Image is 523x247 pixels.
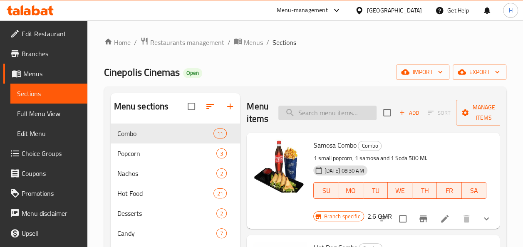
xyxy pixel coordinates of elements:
[111,203,240,223] div: Desserts2
[217,170,226,178] span: 2
[338,182,363,199] button: MO
[104,37,506,48] nav: breadcrumb
[214,190,226,198] span: 21
[217,150,226,158] span: 3
[394,210,411,227] span: Select to update
[465,185,483,197] span: SA
[111,163,240,183] div: Nachos2
[396,106,422,119] span: Add item
[388,182,412,199] button: WE
[3,183,87,203] a: Promotions
[313,182,338,199] button: SU
[244,37,263,47] span: Menus
[358,141,382,151] div: Combo
[3,143,87,163] a: Choice Groups
[114,100,169,113] h2: Menu sections
[183,98,200,115] span: Select all sections
[111,223,240,243] div: Candy7
[374,209,394,229] button: sort-choices
[200,96,220,116] span: Sort sections
[396,106,422,119] button: Add
[508,6,512,15] span: H
[278,106,377,120] input: search
[367,210,392,222] h6: 2.6 OMR
[216,228,227,238] div: items
[117,168,217,178] span: Nachos
[228,37,231,47] li: /
[317,185,335,197] span: SU
[104,63,180,82] span: Cinepolis Cinemas
[17,109,81,119] span: Full Menu View
[247,100,268,125] h2: Menu items
[213,188,227,198] div: items
[216,208,227,218] div: items
[134,37,137,47] li: /
[277,5,328,15] div: Menu-management
[398,108,420,118] span: Add
[476,209,496,229] button: show more
[320,212,363,220] span: Branch specific
[10,84,87,104] a: Sections
[220,96,240,116] button: Add section
[213,128,227,138] div: items
[183,69,202,77] span: Open
[391,185,409,197] span: WE
[358,141,381,151] span: Combo
[313,153,486,163] p: 1 small popcorn, 1 samosa and 1 Soda 500 Ml.
[217,230,226,237] span: 7
[117,188,214,198] span: Hot Food
[367,185,384,197] span: TU
[216,148,227,158] div: items
[217,210,226,217] span: 2
[22,168,81,178] span: Coupons
[22,188,81,198] span: Promotions
[3,203,87,223] a: Menu disclaimer
[117,228,217,238] span: Candy
[440,214,450,224] a: Edit menu item
[22,148,81,158] span: Choice Groups
[481,214,491,224] svg: Show Choices
[342,185,359,197] span: MO
[440,185,458,197] span: FR
[117,208,217,218] span: Desserts
[117,128,214,138] span: Combo
[367,6,422,15] div: [GEOGRAPHIC_DATA]
[23,69,81,79] span: Menus
[22,29,81,39] span: Edit Restaurant
[456,209,476,229] button: delete
[117,148,217,158] div: Popcorn
[22,49,81,59] span: Branches
[111,123,240,143] div: Combo11
[234,37,263,48] a: Menus
[3,24,87,44] a: Edit Restaurant
[3,163,87,183] a: Coupons
[150,37,224,47] span: Restaurants management
[111,183,240,203] div: Hot Food21
[413,209,433,229] button: Branch-specific-item
[378,104,396,121] span: Select section
[437,182,461,199] button: FR
[422,106,456,119] span: Select section first
[462,182,486,199] button: SA
[140,37,224,48] a: Restaurants management
[22,208,81,218] span: Menu disclaimer
[456,100,512,126] button: Manage items
[3,64,87,84] a: Menus
[3,223,87,243] a: Upsell
[216,168,227,178] div: items
[403,67,443,77] span: import
[22,228,81,238] span: Upsell
[313,139,356,151] span: Samosa Combo
[273,37,296,47] span: Sections
[416,185,434,197] span: TH
[253,139,307,193] img: Samosa Combo
[183,68,202,78] div: Open
[363,182,388,199] button: TU
[17,128,81,138] span: Edit Menu
[266,37,269,47] li: /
